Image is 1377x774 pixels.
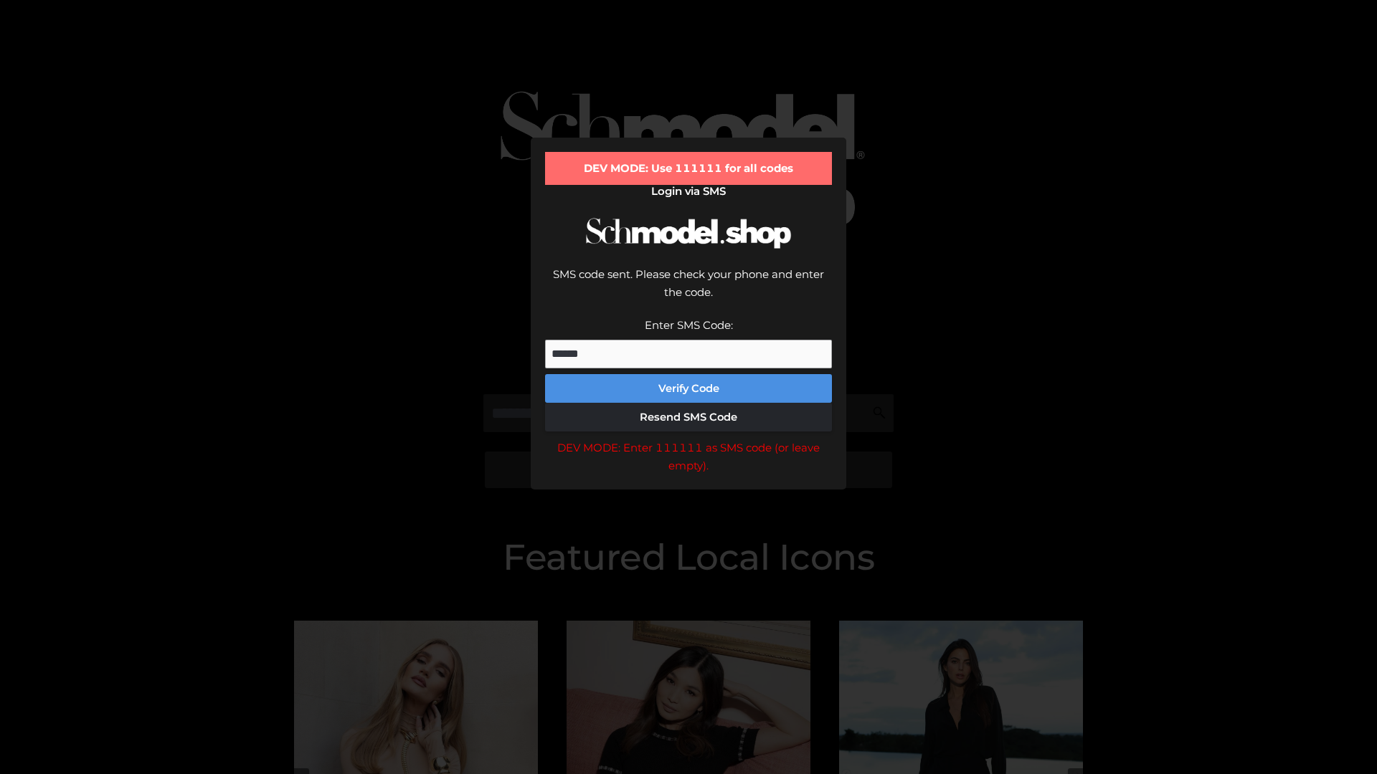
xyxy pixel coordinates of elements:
button: Verify Code [545,374,832,403]
h2: Login via SMS [545,185,832,198]
div: SMS code sent. Please check your phone and enter the code. [545,265,832,316]
div: DEV MODE: Enter 111111 as SMS code (or leave empty). [545,439,832,475]
img: Schmodel Logo [581,205,796,262]
label: Enter SMS Code: [645,318,733,332]
div: DEV MODE: Use 111111 for all codes [545,152,832,185]
button: Resend SMS Code [545,403,832,431]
